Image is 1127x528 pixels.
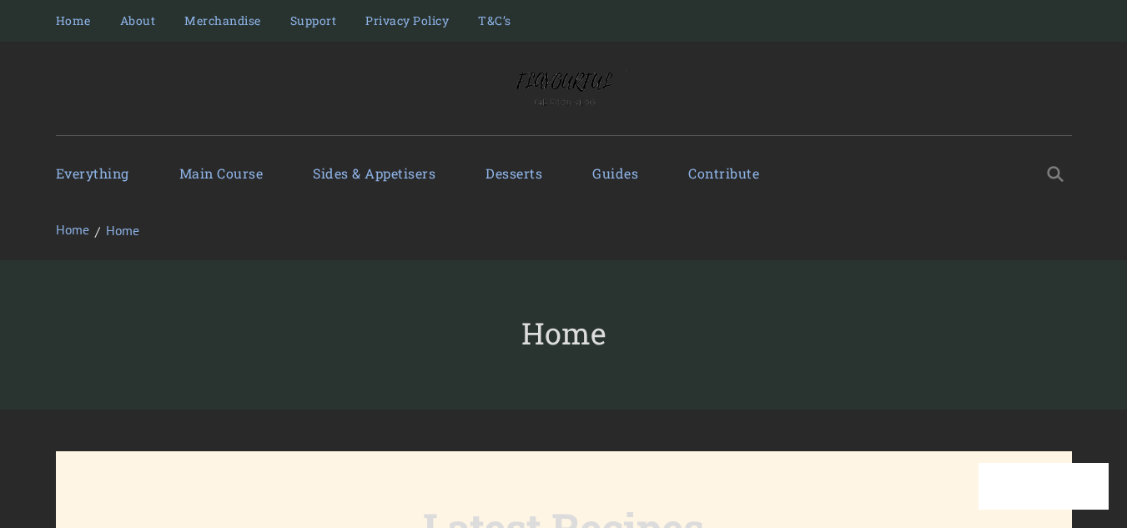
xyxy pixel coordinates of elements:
a: Contribute [663,153,784,195]
a: Desserts [460,153,567,195]
img: Flavourful [501,67,626,110]
a: Everything [56,153,154,195]
a: Sides & Appetisers [288,153,460,195]
span: / [95,222,100,242]
iframe: Help widget launcher [979,463,1109,510]
a: Home [56,220,89,240]
h1: Home [56,310,1072,355]
span: Home [56,221,89,238]
a: Guides [567,153,663,195]
a: Main Course [154,153,289,195]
